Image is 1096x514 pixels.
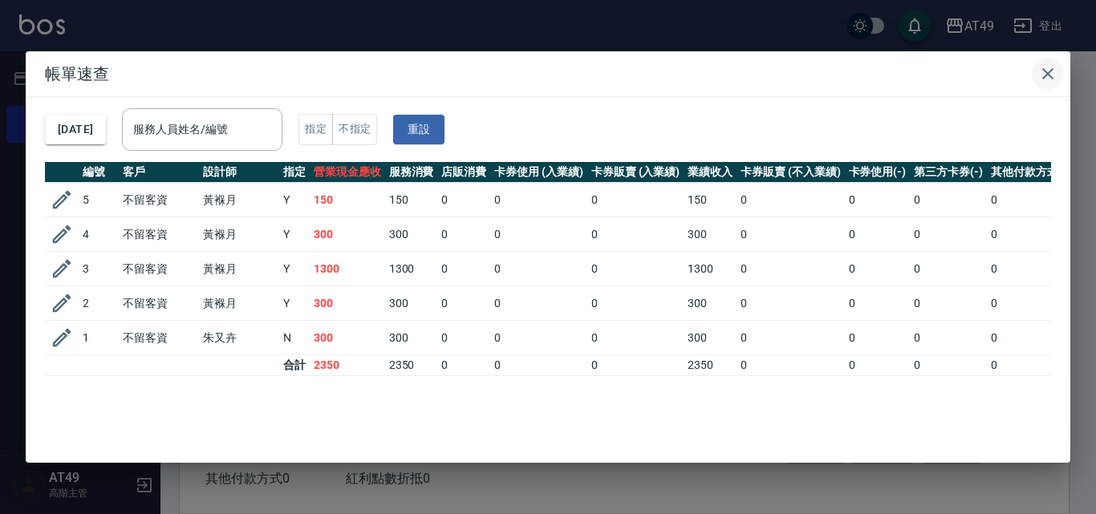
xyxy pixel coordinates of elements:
td: 0 [987,252,1075,286]
td: Y [279,286,310,321]
td: Y [279,252,310,286]
td: Y [279,217,310,252]
td: 300 [684,321,737,355]
th: 編號 [79,162,119,183]
td: 1 [79,321,119,355]
td: 不留客資 [119,321,199,355]
td: 0 [737,252,844,286]
td: 0 [987,286,1075,321]
td: Y [279,183,310,217]
td: 0 [490,183,587,217]
td: 150 [684,183,737,217]
td: 0 [490,286,587,321]
td: 0 [910,355,987,376]
td: 合計 [279,355,310,376]
th: 客戶 [119,162,199,183]
td: 300 [310,321,385,355]
td: 300 [310,217,385,252]
td: 黃褓月 [199,286,279,321]
td: 300 [684,286,737,321]
button: 指定 [298,114,333,145]
td: 300 [385,321,438,355]
td: 不留客資 [119,286,199,321]
td: 0 [587,321,684,355]
button: 重設 [393,115,444,144]
td: 1300 [684,252,737,286]
td: 0 [987,217,1075,252]
td: 黃褓月 [199,217,279,252]
td: 0 [587,217,684,252]
td: 1300 [385,252,438,286]
td: 3 [79,252,119,286]
td: 0 [490,321,587,355]
td: 0 [737,355,844,376]
td: 2350 [684,355,737,376]
td: 0 [437,217,490,252]
td: 4 [79,217,119,252]
td: 150 [385,183,438,217]
td: 2350 [385,355,438,376]
td: N [279,321,310,355]
td: 0 [845,355,911,376]
td: 0 [587,355,684,376]
th: 卡券販賣 (不入業績) [737,162,844,183]
td: 不留客資 [119,217,199,252]
td: 不留客資 [119,252,199,286]
td: 1300 [310,252,385,286]
td: 0 [910,321,987,355]
th: 服務消費 [385,162,438,183]
th: 卡券使用 (入業績) [490,162,587,183]
td: 0 [587,252,684,286]
td: 0 [845,321,911,355]
td: 0 [845,217,911,252]
th: 營業現金應收 [310,162,385,183]
td: 150 [310,183,385,217]
td: 朱又卉 [199,321,279,355]
td: 300 [684,217,737,252]
td: 0 [737,286,844,321]
th: 卡券使用(-) [845,162,911,183]
td: 0 [437,183,490,217]
button: [DATE] [45,115,106,144]
td: 0 [845,286,911,321]
td: 0 [737,321,844,355]
td: 0 [490,355,587,376]
th: 店販消費 [437,162,490,183]
td: 0 [437,286,490,321]
th: 其他付款方式(-) [987,162,1075,183]
td: 0 [587,286,684,321]
td: 0 [737,183,844,217]
th: 第三方卡券(-) [910,162,987,183]
td: 0 [437,252,490,286]
button: 不指定 [332,114,377,145]
td: 0 [910,183,987,217]
td: 黃褓月 [199,252,279,286]
td: 0 [987,183,1075,217]
h2: 帳單速查 [26,51,1070,96]
th: 設計師 [199,162,279,183]
td: 0 [490,252,587,286]
td: 0 [845,183,911,217]
th: 卡券販賣 (入業績) [587,162,684,183]
td: 5 [79,183,119,217]
th: 指定 [279,162,310,183]
td: 0 [910,252,987,286]
td: 300 [310,286,385,321]
td: 不留客資 [119,183,199,217]
td: 0 [987,321,1075,355]
td: 0 [437,321,490,355]
td: 2 [79,286,119,321]
td: 0 [910,286,987,321]
td: 0 [845,252,911,286]
td: 2350 [310,355,385,376]
td: 300 [385,217,438,252]
td: 0 [587,183,684,217]
td: 0 [737,217,844,252]
td: 0 [987,355,1075,376]
td: 0 [437,355,490,376]
th: 業績收入 [684,162,737,183]
td: 0 [910,217,987,252]
td: 300 [385,286,438,321]
td: 0 [490,217,587,252]
td: 黃褓月 [199,183,279,217]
